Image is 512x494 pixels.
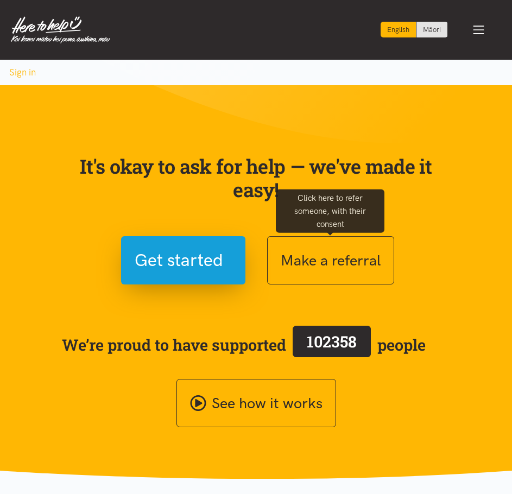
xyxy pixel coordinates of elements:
[135,246,223,274] span: Get started
[62,324,426,366] span: We’re proud to have supported people
[416,22,447,37] a: Switch to Te Reo Māori
[11,16,110,43] img: Home
[286,324,377,366] a: 102358
[72,155,441,201] p: It's okay to ask for help — we've made it easy!
[456,11,502,49] button: Toggle navigation
[276,189,384,232] div: Click here to refer someone, with their consent
[267,236,394,284] button: Make a referral
[381,22,448,37] div: Language toggle
[307,331,357,352] span: 102358
[176,379,336,427] a: See how it works
[121,236,245,284] button: Get started
[381,22,416,37] div: Current language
